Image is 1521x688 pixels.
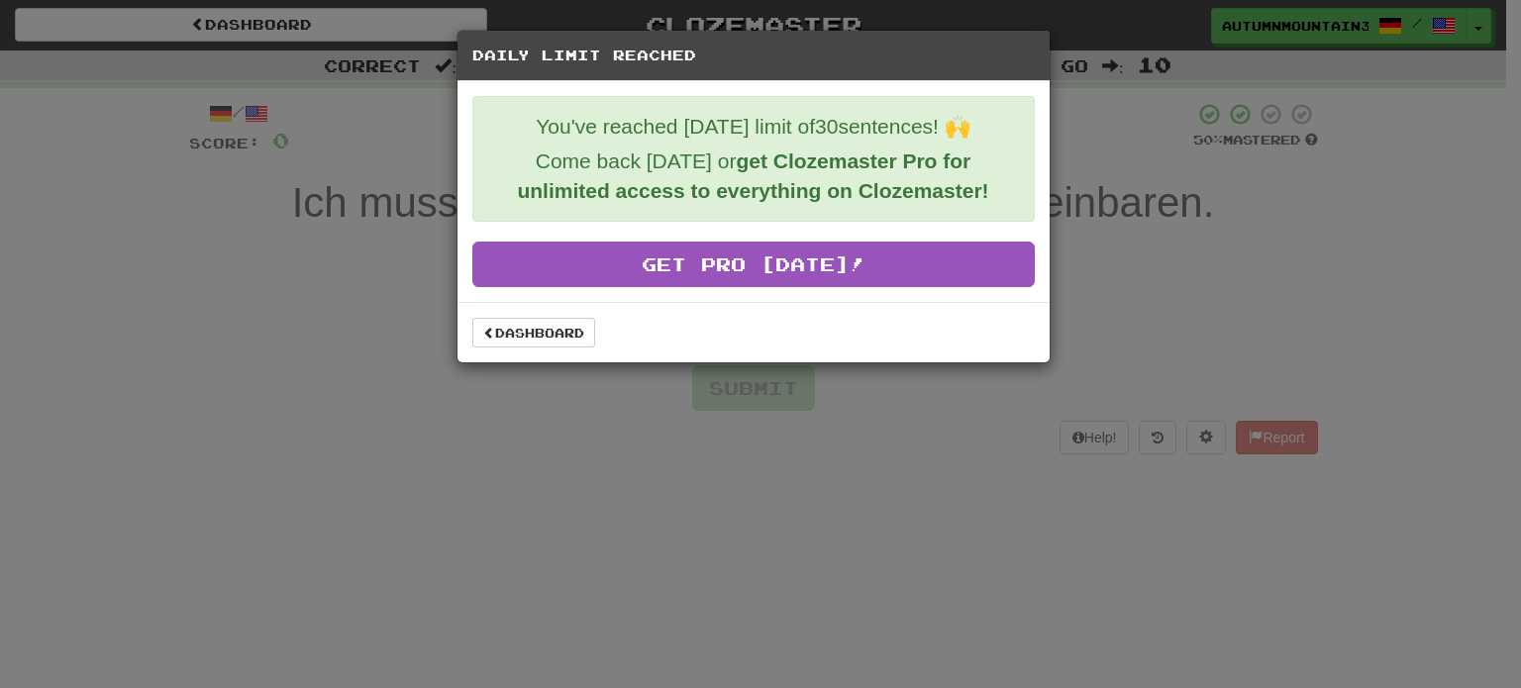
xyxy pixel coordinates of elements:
a: Get Pro [DATE]! [472,242,1035,287]
a: Dashboard [472,318,595,347]
p: You've reached [DATE] limit of 30 sentences! 🙌 [488,112,1019,142]
strong: get Clozemaster Pro for unlimited access to everything on Clozemaster! [517,149,988,202]
h5: Daily Limit Reached [472,46,1035,65]
p: Come back [DATE] or [488,147,1019,206]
